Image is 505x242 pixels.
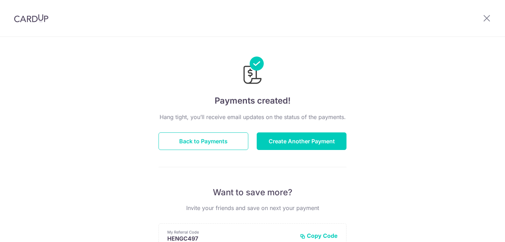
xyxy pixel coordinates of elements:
[300,232,338,239] button: Copy Code
[159,187,346,198] p: Want to save more?
[159,204,346,212] p: Invite your friends and save on next your payment
[159,132,248,150] button: Back to Payments
[241,57,264,86] img: Payments
[257,132,346,150] button: Create Another Payment
[14,14,48,22] img: CardUp
[159,94,346,107] h4: Payments created!
[167,229,294,235] p: My Referral Code
[167,235,294,242] p: HENGC497
[159,113,346,121] p: Hang tight, you’ll receive email updates on the status of the payments.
